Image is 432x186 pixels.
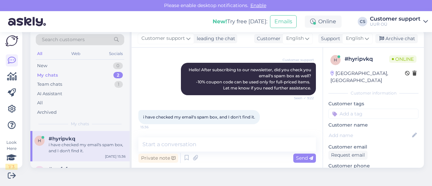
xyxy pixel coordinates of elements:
[113,72,123,79] div: 2
[105,154,126,159] div: [DATE] 15:36
[113,62,123,69] div: 0
[328,109,418,119] input: Add a tag
[370,22,421,27] div: UUR OÜ
[375,34,418,43] div: Archive chat
[213,18,267,26] div: Try free [DATE]:
[296,155,313,161] span: Send
[370,16,421,22] div: Customer support
[318,35,340,42] div: Support
[289,96,314,101] span: Seen ✓ 9:22
[71,121,89,127] span: My chats
[213,18,227,25] b: New!
[38,138,41,143] span: h
[334,57,337,62] span: h
[49,166,77,172] span: #msfafzgv
[328,143,418,151] p: Customer email
[286,35,304,42] span: English
[328,100,418,107] p: Customer tags
[5,139,18,170] div: Look Here
[254,35,280,42] div: Customer
[5,35,18,46] img: Askly Logo
[140,125,166,130] span: 15:36
[345,55,389,63] div: # hyripvkq
[5,164,18,170] div: 1 / 3
[108,49,124,58] div: Socials
[37,72,58,79] div: My chats
[49,142,126,154] div: i have checked my email's spam box, and I don't find it.
[42,36,85,43] span: Search customers
[270,15,297,28] button: Emails
[70,49,82,58] div: Web
[36,49,44,58] div: All
[37,109,57,116] div: Archived
[329,132,411,139] input: Add name
[141,35,185,42] span: Customer support
[37,100,43,106] div: All
[328,162,418,169] p: Customer phone
[49,136,75,142] span: #hyripvkq
[305,16,342,28] div: Online
[114,81,123,88] div: 1
[189,67,312,90] span: Hello! After subscribing to our newsletter, did you check you email's spam box as well? -10% coup...
[389,55,416,63] span: Online
[138,154,178,163] div: Private note
[328,151,368,160] div: Request email
[37,81,62,88] div: Team chats
[346,35,363,42] span: English
[143,114,255,119] span: i have checked my email's spam box, and I don't find it.
[328,122,418,129] p: Customer name
[370,16,428,27] a: Customer supportUUR OÜ
[248,2,268,8] span: Enable
[358,17,367,26] div: CS
[37,90,62,97] div: AI Assistant
[37,62,47,69] div: New
[194,35,235,42] div: leading the chat
[330,70,405,84] div: [GEOGRAPHIC_DATA], [GEOGRAPHIC_DATA]
[328,90,418,96] div: Customer information
[282,57,314,62] span: Customer support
